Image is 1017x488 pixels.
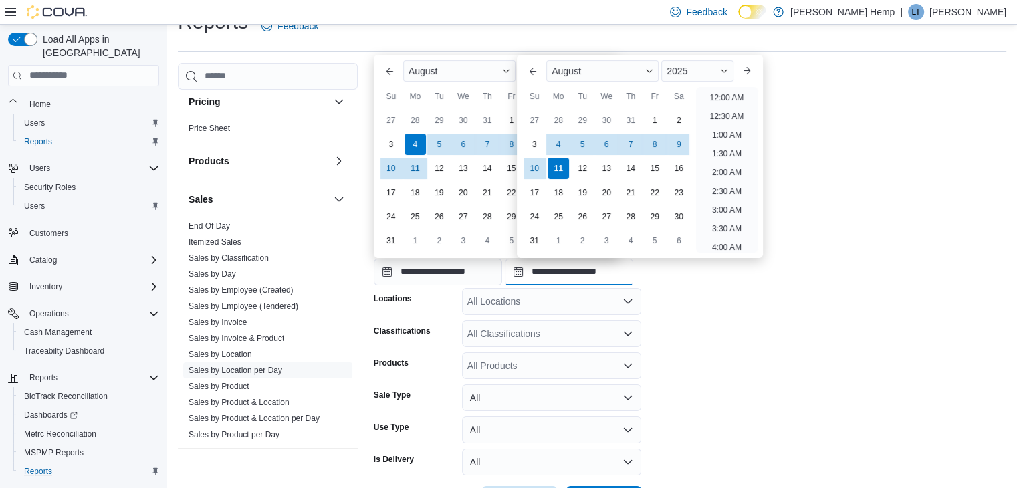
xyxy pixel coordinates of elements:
[477,230,498,251] div: day-4
[477,206,498,227] div: day-28
[620,230,641,251] div: day-4
[189,253,269,263] a: Sales by Classification
[705,108,750,124] li: 12:30 AM
[380,110,402,131] div: day-27
[572,182,593,203] div: day-19
[405,110,426,131] div: day-28
[24,201,45,211] span: Users
[24,252,159,268] span: Catalog
[331,191,347,207] button: Sales
[548,230,569,251] div: day-1
[19,445,89,461] a: MSPMP Reports
[189,237,241,247] a: Itemized Sales
[3,159,164,178] button: Users
[908,4,924,20] div: Lucas Todd
[189,350,252,359] a: Sales by Location
[189,334,284,343] a: Sales by Invoice & Product
[19,388,113,404] a: BioTrack Reconciliation
[24,96,56,112] a: Home
[900,4,903,20] p: |
[13,323,164,342] button: Cash Management
[24,447,84,458] span: MSPMP Reports
[24,279,68,295] button: Inventory
[620,182,641,203] div: day-21
[19,445,159,461] span: MSPMP Reports
[24,370,159,386] span: Reports
[596,182,617,203] div: day-20
[380,182,402,203] div: day-17
[738,5,766,19] input: Dark Mode
[19,324,97,340] a: Cash Management
[623,328,633,339] button: Open list of options
[27,5,87,19] img: Cova
[24,306,159,322] span: Operations
[189,413,320,424] span: Sales by Product & Location per Day
[501,86,522,107] div: Fr
[3,223,164,243] button: Customers
[524,110,545,131] div: day-27
[522,108,691,253] div: August, 2025
[189,430,279,439] a: Sales by Product per Day
[524,134,545,155] div: day-3
[596,110,617,131] div: day-30
[189,366,282,375] a: Sales by Location per Day
[374,358,409,368] label: Products
[24,160,159,176] span: Users
[19,198,159,214] span: Users
[178,218,358,448] div: Sales
[572,134,593,155] div: day-5
[380,86,402,107] div: Su
[380,158,402,179] div: day-10
[3,94,164,114] button: Home
[453,158,474,179] div: day-13
[19,426,159,442] span: Metrc Reconciliation
[911,4,920,20] span: LT
[552,66,581,76] span: August
[620,134,641,155] div: day-7
[524,230,545,251] div: day-31
[24,160,55,176] button: Users
[572,206,593,227] div: day-26
[13,197,164,215] button: Users
[524,158,545,179] div: day-10
[24,96,159,112] span: Home
[24,429,96,439] span: Metrc Reconciliation
[477,86,498,107] div: Th
[19,198,50,214] a: Users
[13,406,164,424] a: Dashboards
[189,285,294,295] span: Sales by Employee (Created)
[374,326,431,336] label: Classifications
[644,230,665,251] div: day-5
[189,193,213,206] h3: Sales
[189,318,247,327] a: Sales by Invoice
[13,132,164,151] button: Reports
[24,182,76,193] span: Security Roles
[189,381,249,392] span: Sales by Product
[189,269,236,279] span: Sales by Day
[623,360,633,371] button: Open list of options
[19,407,83,423] a: Dashboards
[409,66,438,76] span: August
[24,225,159,241] span: Customers
[19,134,159,150] span: Reports
[189,317,247,328] span: Sales by Invoice
[19,115,159,131] span: Users
[501,134,522,155] div: day-8
[429,86,450,107] div: Tu
[13,424,164,443] button: Metrc Reconciliation
[24,279,159,295] span: Inventory
[189,95,220,108] h3: Pricing
[189,269,236,279] a: Sales by Day
[405,86,426,107] div: Mo
[501,110,522,131] div: day-1
[707,239,747,255] li: 4:00 AM
[13,114,164,132] button: Users
[644,182,665,203] div: day-22
[453,86,474,107] div: We
[374,454,414,465] label: Is Delivery
[707,127,747,143] li: 1:00 AM
[620,158,641,179] div: day-14
[668,182,689,203] div: day-23
[189,414,320,423] a: Sales by Product & Location per Day
[453,110,474,131] div: day-30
